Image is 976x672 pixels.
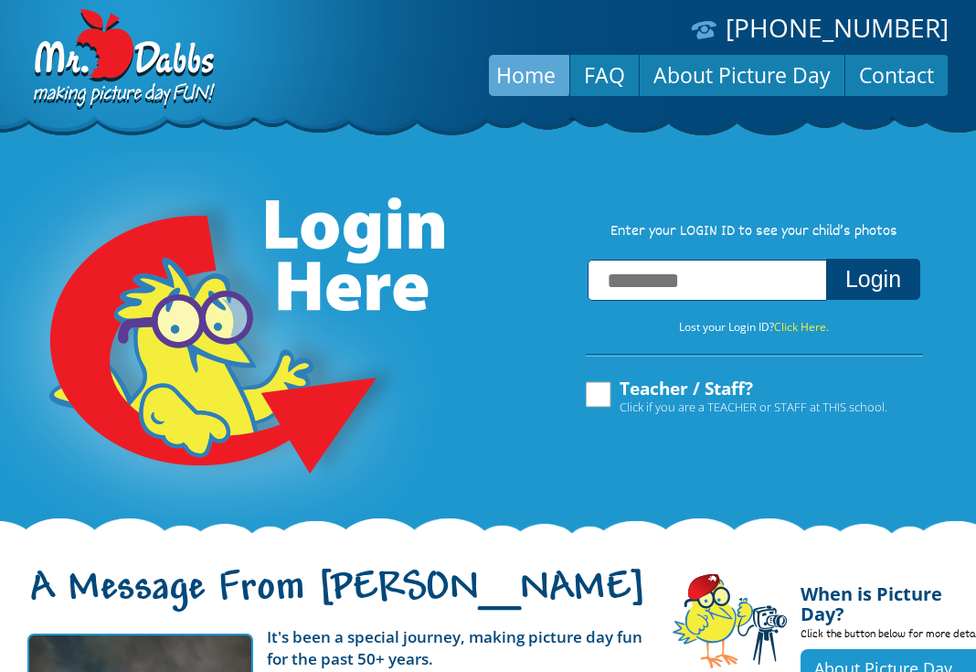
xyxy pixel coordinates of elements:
[27,581,645,619] h1: A Message From [PERSON_NAME]
[483,53,569,97] a: Home
[726,10,949,45] a: [PHONE_NUMBER]
[567,317,941,337] p: Lost your Login ID?
[774,319,829,335] a: Click Here.
[567,222,941,242] p: Enter your LOGIN ID to see your child’s photos
[620,398,887,416] span: Click if you are a TEACHER or STAFF at THIS school.
[826,259,920,300] button: Login
[27,9,217,112] img: Dabbs Company
[570,53,639,97] a: FAQ
[640,53,844,97] a: About Picture Day
[845,53,948,97] a: Contact
[267,626,642,669] strong: It's been a special journey, making picture day fun for the past 50+ years.
[583,379,887,414] label: Teacher / Staff?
